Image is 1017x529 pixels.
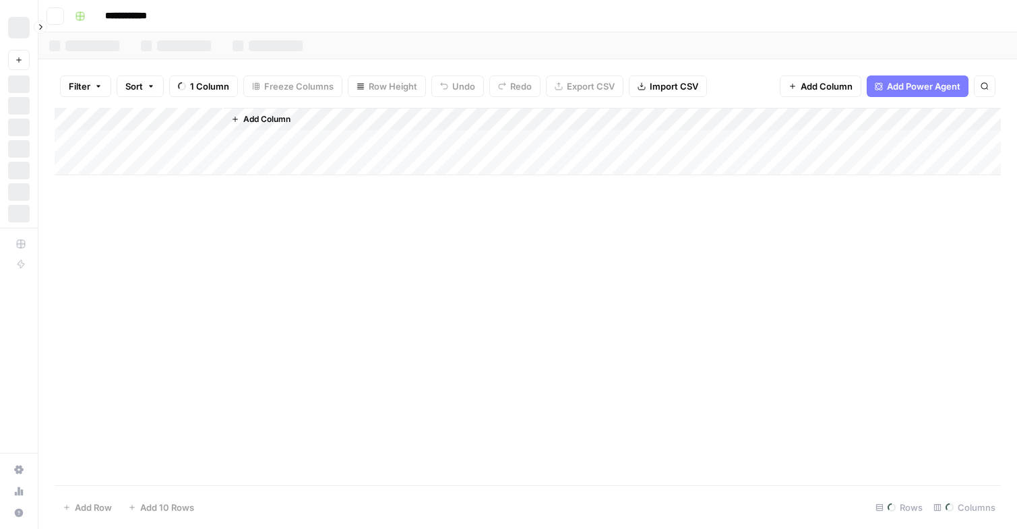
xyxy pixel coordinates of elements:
span: Add Row [75,501,112,514]
span: Row Height [369,80,417,93]
button: Filter [60,75,111,97]
span: Filter [69,80,90,93]
button: Help + Support [8,502,30,524]
span: 1 Column [190,80,229,93]
button: Import CSV [629,75,707,97]
span: Add 10 Rows [140,501,194,514]
span: Add Column [801,80,853,93]
button: Export CSV [546,75,623,97]
button: Undo [431,75,484,97]
button: Sort [117,75,164,97]
button: Redo [489,75,541,97]
button: Add Column [780,75,861,97]
button: Freeze Columns [243,75,342,97]
a: Usage [8,480,30,502]
span: Freeze Columns [264,80,334,93]
span: Redo [510,80,532,93]
div: Columns [928,497,1001,518]
button: Add 10 Rows [120,497,202,518]
a: Settings [8,459,30,480]
span: Export CSV [567,80,615,93]
span: Sort [125,80,143,93]
span: Undo [452,80,475,93]
div: Rows [870,497,928,518]
span: Add Power Agent [887,80,960,93]
button: 1 Column [169,75,238,97]
button: Add Power Agent [867,75,968,97]
span: Import CSV [650,80,698,93]
button: Row Height [348,75,426,97]
button: Add Row [55,497,120,518]
span: Add Column [243,113,290,125]
button: Add Column [226,111,296,128]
